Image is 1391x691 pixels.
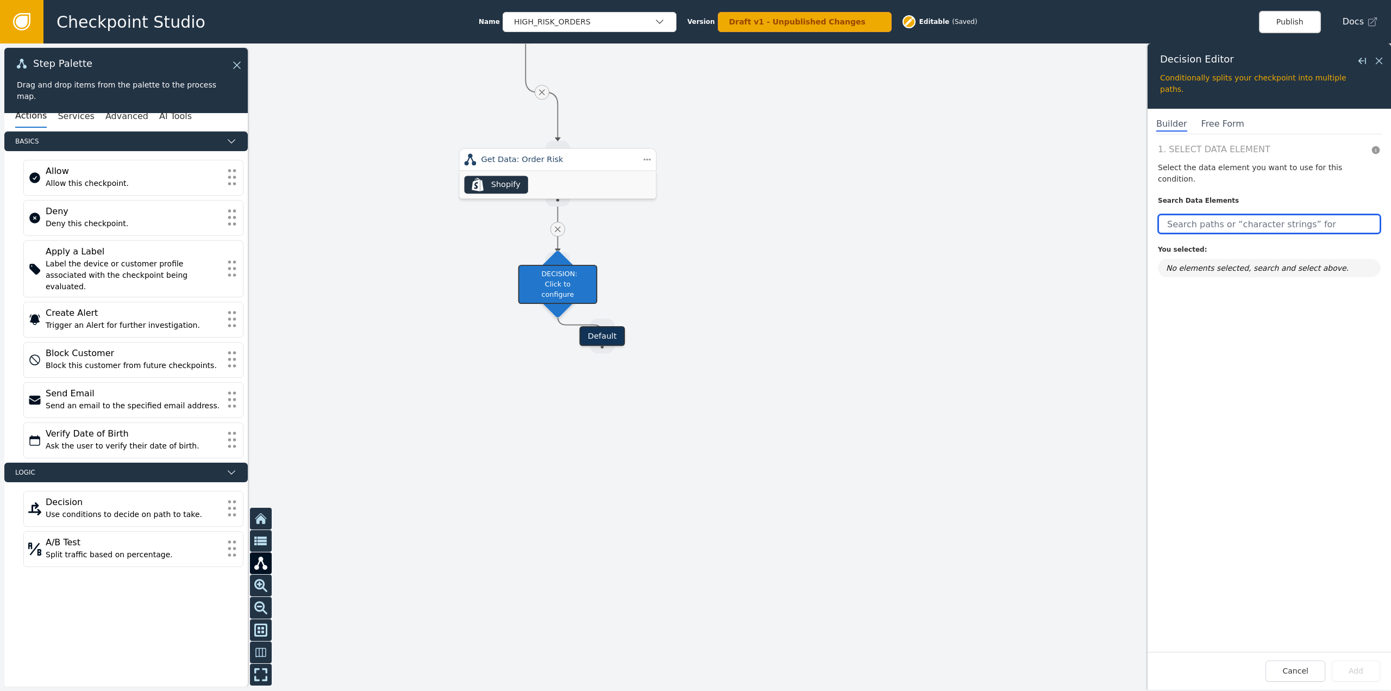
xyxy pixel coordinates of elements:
[952,17,977,27] div: ( Saved )
[729,16,869,28] div: Draft v1 - Unpublished Changes
[46,205,221,218] div: Deny
[919,17,950,27] span: Editable
[1160,72,1379,95] div: Conditionally splits your checkpoint into multiple paths.
[1158,196,1381,210] label: Search Data Elements
[15,105,47,128] button: Actions
[479,17,500,27] span: Name
[46,307,221,320] div: Create Alert
[481,154,634,166] div: Get Data: Order Risk
[33,59,92,69] span: Step Palette
[1158,162,1381,185] h3: Select the data element you want to use for this condition.
[1265,661,1325,682] button: Cancel
[46,509,221,520] div: Use conditions to decide on path to take.
[1158,245,1381,259] label: You selected:
[46,178,221,189] div: Allow this checkpoint.
[579,326,625,346] div: Default
[57,10,205,34] span: Checkpoint Studio
[58,105,94,128] button: Services
[1158,143,1365,157] span: 1. Select Data Element
[687,17,715,27] span: Version
[718,12,892,32] button: Draft v1 - Unpublished Changes
[1259,11,1321,33] button: Publish
[1158,214,1381,234] input: Search paths or “character strings” for
[46,165,221,178] div: Allow
[46,427,221,440] div: Verify Date of Birth
[1343,15,1378,28] a: Docs
[518,265,598,304] div: DECISION: Click to configure
[46,320,221,331] div: Trigger an Alert for further investigation.
[46,549,221,561] div: Split traffic based on percentage.
[503,12,676,32] button: HIGH_RISK_ORDERS
[46,536,221,549] div: A/B Test
[46,440,221,452] div: Ask the user to verify their date of birth.
[159,105,192,128] button: AI Tools
[46,347,221,360] div: Block Customer
[15,136,222,146] span: Basics
[46,245,221,258] div: Apply a Label
[15,468,222,477] span: Logic
[46,496,221,509] div: Decision
[46,387,221,400] div: Send Email
[514,16,654,28] div: HIGH_RISK_ORDERS
[1156,117,1187,132] span: Builder
[46,400,221,412] div: Send an email to the specified email address.
[491,179,521,191] div: Shopify
[1160,54,1234,64] span: Decision Editor
[46,218,221,229] div: Deny this checkpoint.
[46,360,221,371] div: Block this customer from future checkpoints.
[17,79,235,102] div: Drag and drop items from the palette to the process map.
[1343,15,1364,28] span: Docs
[46,258,221,292] div: Label the device or customer profile associated with the checkpoint being evaluated.
[1166,264,1349,272] span: No elements selected, search and select above.
[105,105,148,128] button: Advanced
[1201,117,1244,130] span: Free Form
